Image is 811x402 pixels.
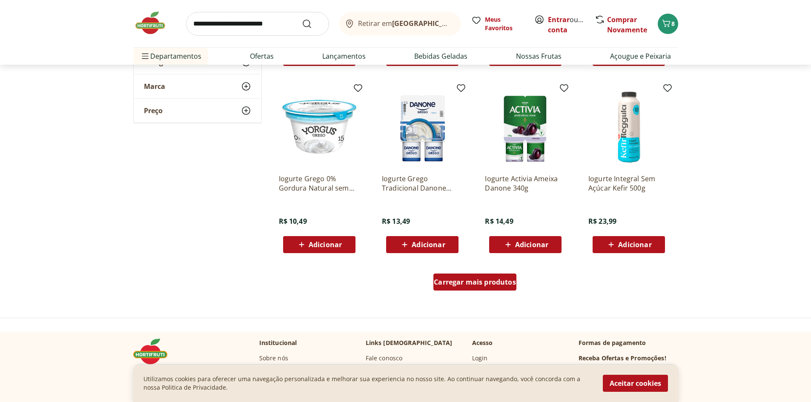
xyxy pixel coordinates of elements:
input: search [186,12,329,36]
a: Login [472,354,488,362]
img: Iogurte Integral Sem Açúcar Kefir 500g [588,86,669,167]
a: Iogurte Integral Sem Açúcar Kefir 500g [588,174,669,193]
b: [GEOGRAPHIC_DATA]/[GEOGRAPHIC_DATA] [392,19,536,28]
span: Adicionar [412,241,445,248]
a: Sobre nós [259,354,288,362]
button: Adicionar [283,236,355,253]
span: Adicionar [618,241,651,248]
a: Iogurte Activia Ameixa Danone 340g [485,174,566,193]
span: Marca [144,82,165,91]
button: Menu [140,46,150,66]
a: Nossas Frutas [516,51,562,61]
a: Carregar mais produtos [433,274,516,294]
span: Adicionar [309,241,342,248]
a: Criar conta [548,15,595,34]
img: Iogurte Grego Tradicional Danone 340g [382,86,463,167]
a: Iogurte Grego 0% Gordura Natural sem Lactose Yorgus 130g [279,174,360,193]
img: Iogurte Activia Ameixa Danone 340g [485,86,566,167]
img: Hortifruti [133,10,176,36]
p: Institucional [259,339,297,347]
a: Meus Favoritos [471,15,524,32]
span: Adicionar [515,241,548,248]
a: Ofertas [250,51,274,61]
button: Carrinho [658,14,678,34]
span: 8 [671,20,675,28]
button: Aceitar cookies [603,375,668,392]
p: Acesso [472,339,493,347]
img: Iogurte Grego 0% Gordura Natural sem Lactose Yorgus 130g [279,86,360,167]
span: Departamentos [140,46,201,66]
p: Links [DEMOGRAPHIC_DATA] [366,339,453,347]
a: Entrar [548,15,570,24]
p: Formas de pagamento [579,339,678,347]
span: R$ 10,49 [279,217,307,226]
h3: Cadastre seu e-mail: [579,362,639,371]
a: Comprar Novamente [607,15,647,34]
span: R$ 13,49 [382,217,410,226]
button: Preço [134,99,261,123]
span: R$ 14,49 [485,217,513,226]
img: Hortifruti [133,339,176,364]
button: Submit Search [302,19,322,29]
span: Preço [144,106,163,115]
a: Bebidas Geladas [414,51,467,61]
button: Retirar em[GEOGRAPHIC_DATA]/[GEOGRAPHIC_DATA] [339,12,461,36]
a: Fale conosco [366,354,403,362]
button: Adicionar [489,236,562,253]
a: Lançamentos [322,51,366,61]
a: Açougue e Peixaria [610,51,671,61]
button: Adicionar [386,236,459,253]
span: ou [548,14,586,35]
span: Carregar mais produtos [434,279,516,285]
button: Marca [134,74,261,98]
h3: Receba Ofertas e Promoções! [579,354,666,362]
span: Meus Favoritos [485,15,524,32]
button: Adicionar [593,236,665,253]
p: Utilizamos cookies para oferecer uma navegação personalizada e melhorar sua experiencia no nosso ... [143,375,593,392]
span: R$ 23,99 [588,217,616,226]
span: Retirar em [358,20,452,27]
a: Iogurte Grego Tradicional Danone 340g [382,174,463,193]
